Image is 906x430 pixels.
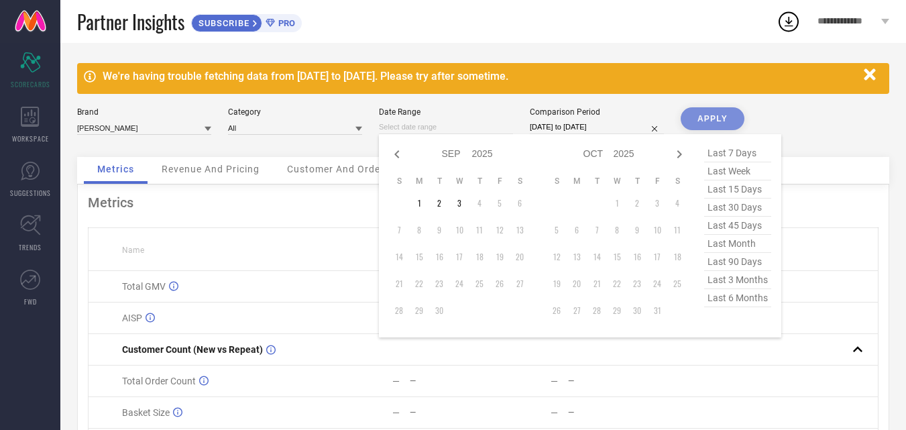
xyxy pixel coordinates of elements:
[667,220,687,240] td: Sat Oct 11 2025
[191,11,302,32] a: SUBSCRIBEPRO
[551,407,558,418] div: —
[389,274,409,294] td: Sun Sep 21 2025
[429,176,449,186] th: Tuesday
[510,274,530,294] td: Sat Sep 27 2025
[547,220,567,240] td: Sun Oct 05 2025
[704,199,771,217] span: last 30 days
[77,8,184,36] span: Partner Insights
[627,301,647,321] td: Thu Oct 30 2025
[607,274,627,294] td: Wed Oct 22 2025
[704,271,771,289] span: last 3 months
[410,376,482,386] div: —
[379,120,513,134] input: Select date range
[122,407,170,418] span: Basket Size
[122,246,144,255] span: Name
[510,247,530,267] td: Sat Sep 20 2025
[704,253,771,271] span: last 90 days
[10,188,51,198] span: SUGGESTIONS
[389,176,409,186] th: Sunday
[667,176,687,186] th: Saturday
[704,235,771,253] span: last month
[567,247,587,267] td: Mon Oct 13 2025
[607,247,627,267] td: Wed Oct 15 2025
[429,301,449,321] td: Tue Sep 30 2025
[379,107,513,117] div: Date Range
[122,281,166,292] span: Total GMV
[429,220,449,240] td: Tue Sep 09 2025
[490,176,510,186] th: Friday
[667,274,687,294] td: Sat Oct 25 2025
[587,176,607,186] th: Tuesday
[449,274,469,294] td: Wed Sep 24 2025
[587,301,607,321] td: Tue Oct 28 2025
[469,193,490,213] td: Thu Sep 04 2025
[667,193,687,213] td: Sat Oct 04 2025
[449,193,469,213] td: Wed Sep 03 2025
[449,220,469,240] td: Wed Sep 10 2025
[389,247,409,267] td: Sun Sep 14 2025
[490,274,510,294] td: Fri Sep 26 2025
[607,301,627,321] td: Wed Oct 29 2025
[12,133,49,144] span: WORKSPACE
[469,274,490,294] td: Thu Sep 25 2025
[122,313,142,323] span: AISP
[587,220,607,240] td: Tue Oct 07 2025
[410,408,482,417] div: —
[392,376,400,386] div: —
[409,274,429,294] td: Mon Sep 22 2025
[469,220,490,240] td: Thu Sep 11 2025
[429,247,449,267] td: Tue Sep 16 2025
[587,247,607,267] td: Tue Oct 14 2025
[103,70,857,83] div: We're having trouble fetching data from [DATE] to [DATE]. Please try after sometime.
[449,176,469,186] th: Wednesday
[275,18,295,28] span: PRO
[567,176,587,186] th: Monday
[97,164,134,174] span: Metrics
[607,193,627,213] td: Wed Oct 01 2025
[667,247,687,267] td: Sat Oct 18 2025
[510,193,530,213] td: Sat Sep 06 2025
[409,247,429,267] td: Mon Sep 15 2025
[777,9,801,34] div: Open download list
[627,220,647,240] td: Thu Oct 09 2025
[122,344,263,355] span: Customer Count (New vs Repeat)
[647,247,667,267] td: Fri Oct 17 2025
[704,180,771,199] span: last 15 days
[389,301,409,321] td: Sun Sep 28 2025
[627,176,647,186] th: Thursday
[490,247,510,267] td: Fri Sep 19 2025
[587,274,607,294] td: Tue Oct 21 2025
[510,220,530,240] td: Sat Sep 13 2025
[409,301,429,321] td: Mon Sep 29 2025
[409,176,429,186] th: Monday
[704,144,771,162] span: last 7 days
[469,247,490,267] td: Thu Sep 18 2025
[409,193,429,213] td: Mon Sep 01 2025
[77,107,211,117] div: Brand
[389,146,405,162] div: Previous month
[392,407,400,418] div: —
[568,408,640,417] div: —
[11,79,50,89] span: SCORECARDS
[704,162,771,180] span: last week
[228,107,362,117] div: Category
[530,107,664,117] div: Comparison Period
[547,301,567,321] td: Sun Oct 26 2025
[162,164,260,174] span: Revenue And Pricing
[607,176,627,186] th: Wednesday
[409,220,429,240] td: Mon Sep 08 2025
[671,146,687,162] div: Next month
[551,376,558,386] div: —
[429,193,449,213] td: Tue Sep 02 2025
[547,176,567,186] th: Sunday
[287,164,390,174] span: Customer And Orders
[627,274,647,294] td: Thu Oct 23 2025
[647,176,667,186] th: Friday
[530,120,664,134] input: Select comparison period
[122,376,196,386] span: Total Order Count
[490,220,510,240] td: Fri Sep 12 2025
[647,220,667,240] td: Fri Oct 10 2025
[647,301,667,321] td: Fri Oct 31 2025
[490,193,510,213] td: Fri Sep 05 2025
[567,274,587,294] td: Mon Oct 20 2025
